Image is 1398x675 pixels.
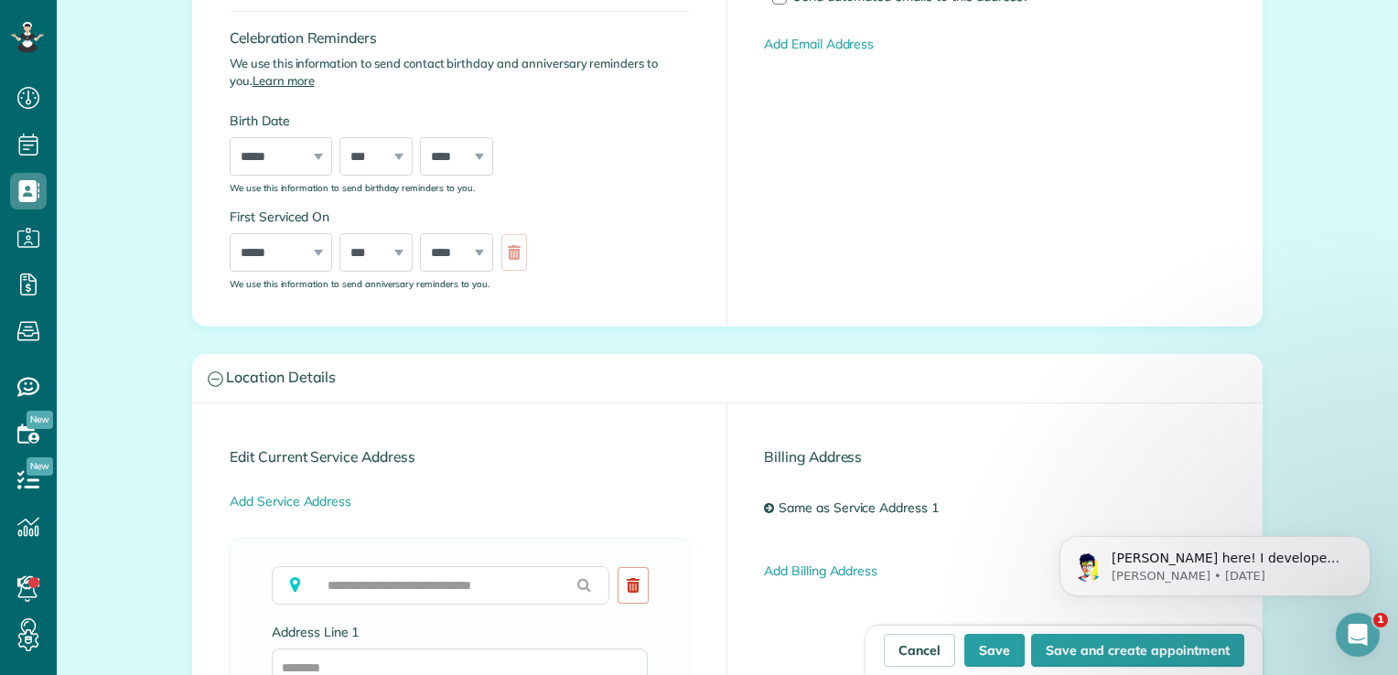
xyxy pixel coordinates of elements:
iframe: Intercom notifications message [1032,498,1398,626]
h4: Celebration Reminders [230,30,690,46]
iframe: Intercom live chat [1336,613,1380,657]
span: New [27,411,53,429]
span: 1 [1373,613,1388,627]
a: Same as Service Address 1 [774,492,952,525]
label: First Serviced On [230,208,536,226]
a: Add Email Address [764,36,874,52]
a: Add Billing Address [764,562,877,579]
a: Learn more [253,73,315,88]
p: We use this information to send contact birthday and anniversary reminders to you. [230,55,690,90]
sub: We use this information to send birthday reminders to you. [230,182,475,193]
a: Location Details [193,355,1262,402]
span: New [27,457,53,476]
button: Save [964,634,1025,667]
a: Add Service Address [230,493,351,509]
sub: We use this information to send anniversary reminders to you. [230,278,489,289]
button: Save and create appointment [1031,634,1244,667]
h4: Billing Address [764,449,1225,465]
label: Birth Date [230,112,536,130]
h4: Edit Current Service Address [230,449,690,465]
a: Cancel [884,634,955,667]
label: Address Line 1 [272,623,648,641]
